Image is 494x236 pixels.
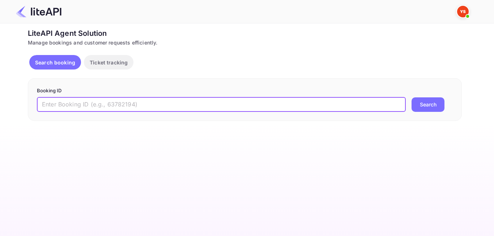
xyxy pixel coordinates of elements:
div: Manage bookings and customer requests efficiently. [28,39,462,46]
button: Search [412,97,444,112]
p: Search booking [35,59,75,66]
img: Yandex Support [457,6,469,17]
input: Enter Booking ID (e.g., 63782194) [37,97,406,112]
img: LiteAPI Logo [16,6,61,17]
div: LiteAPI Agent Solution [28,28,462,39]
p: Ticket tracking [90,59,128,66]
p: Booking ID [37,87,453,94]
